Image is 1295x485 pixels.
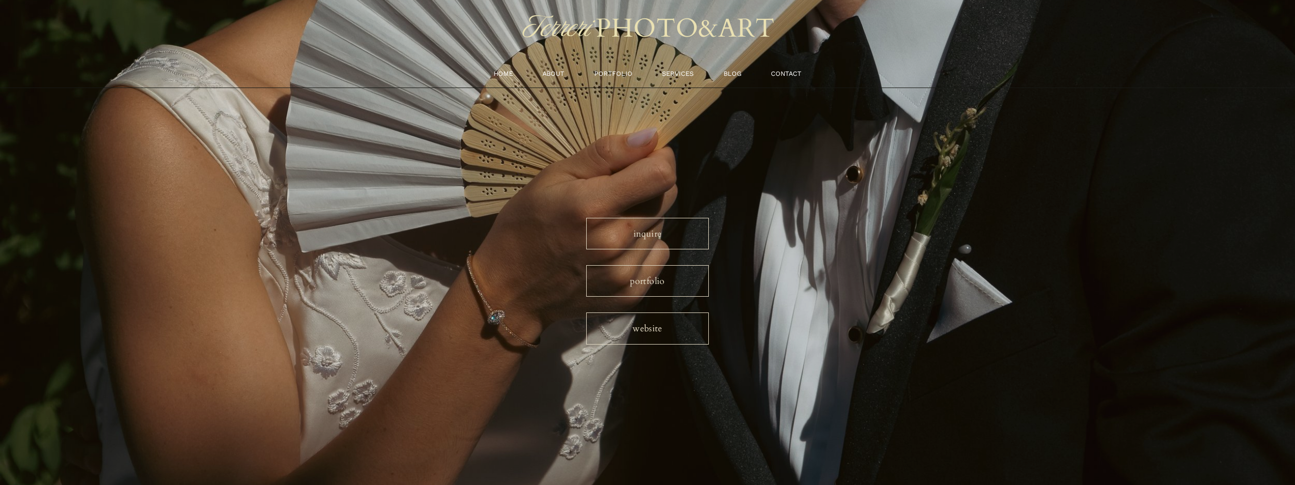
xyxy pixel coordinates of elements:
a: SERVICES [662,68,694,79]
img: TERRERI PHOTO &amp; ART [521,9,775,47]
a: inquire [586,218,709,249]
a: website [586,312,709,344]
a: ABOUT [542,68,564,79]
a: PORTFOLIO [594,68,632,79]
a: HOME [494,68,513,79]
a: CONTACT [771,68,801,79]
a: BLOG [724,68,741,79]
a: portfolio [586,265,709,297]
